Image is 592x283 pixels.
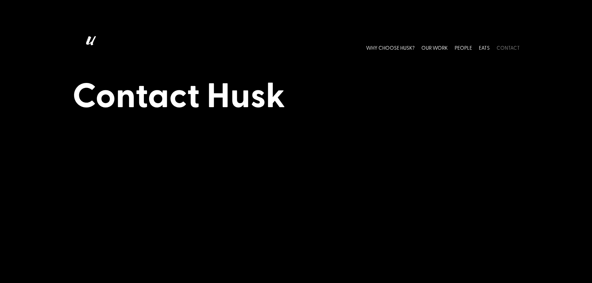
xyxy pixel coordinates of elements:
[479,34,490,61] a: EATS
[455,34,472,61] a: PEOPLE
[72,34,107,61] img: Husk logo
[366,34,415,61] a: WHY CHOOSE HUSK?
[72,73,520,117] h1: Contact Husk
[497,34,520,61] a: CONTACT
[421,34,448,61] a: OUR WORK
